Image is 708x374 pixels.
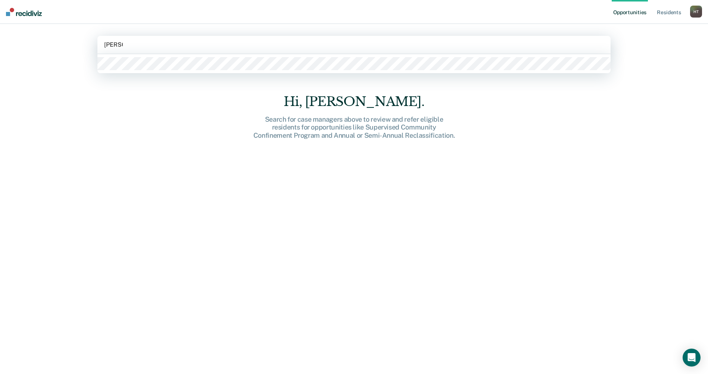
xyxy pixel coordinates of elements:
[235,94,474,109] div: Hi, [PERSON_NAME].
[683,349,701,367] div: Open Intercom Messenger
[6,8,42,16] img: Recidiviz
[690,6,702,18] div: H T
[235,115,474,140] div: Search for case managers above to review and refer eligible residents for opportunities like Supe...
[690,6,702,18] button: HT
